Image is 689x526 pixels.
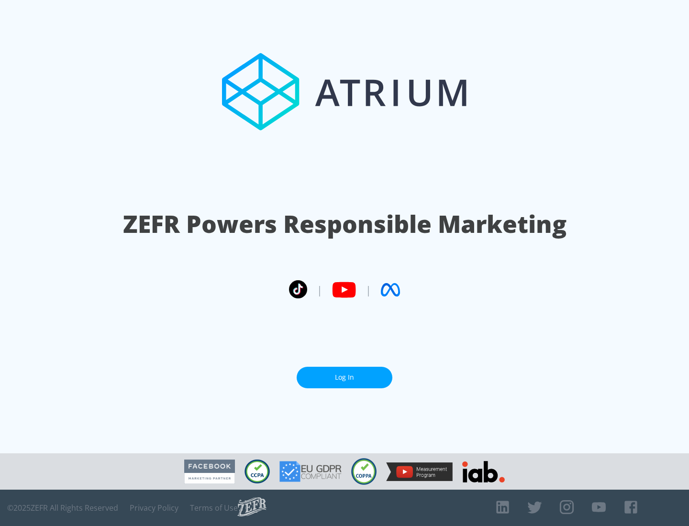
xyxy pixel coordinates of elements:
img: Facebook Marketing Partner [184,460,235,484]
img: YouTube Measurement Program [386,462,453,481]
a: Privacy Policy [130,503,178,513]
span: | [317,283,322,297]
a: Terms of Use [190,503,238,513]
span: | [366,283,371,297]
img: GDPR Compliant [279,461,342,482]
a: Log In [297,367,392,388]
h1: ZEFR Powers Responsible Marketing [123,208,567,241]
img: IAB [462,461,505,482]
span: © 2025 ZEFR All Rights Reserved [7,503,118,513]
img: COPPA Compliant [351,458,377,485]
img: CCPA Compliant [244,460,270,483]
